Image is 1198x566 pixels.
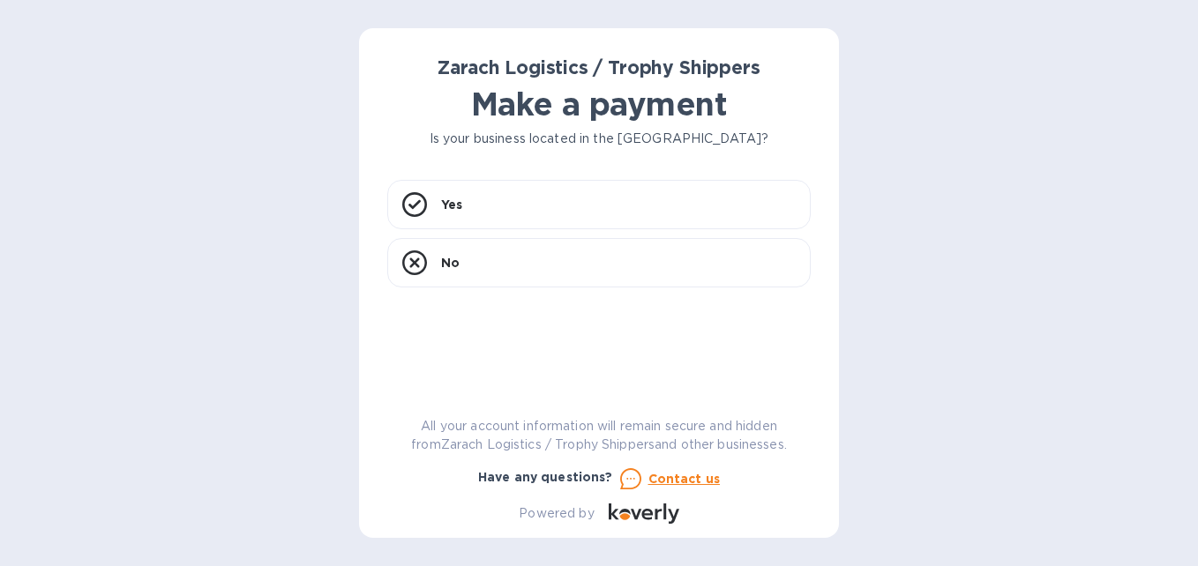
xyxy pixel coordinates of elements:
[438,56,760,78] b: Zarach Logistics / Trophy Shippers
[387,130,811,148] p: Is your business located in the [GEOGRAPHIC_DATA]?
[441,196,462,213] p: Yes
[387,86,811,123] h1: Make a payment
[648,472,721,486] u: Contact us
[519,504,594,523] p: Powered by
[387,417,811,454] p: All your account information will remain secure and hidden from Zarach Logistics / Trophy Shipper...
[441,254,460,272] p: No
[478,470,613,484] b: Have any questions?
